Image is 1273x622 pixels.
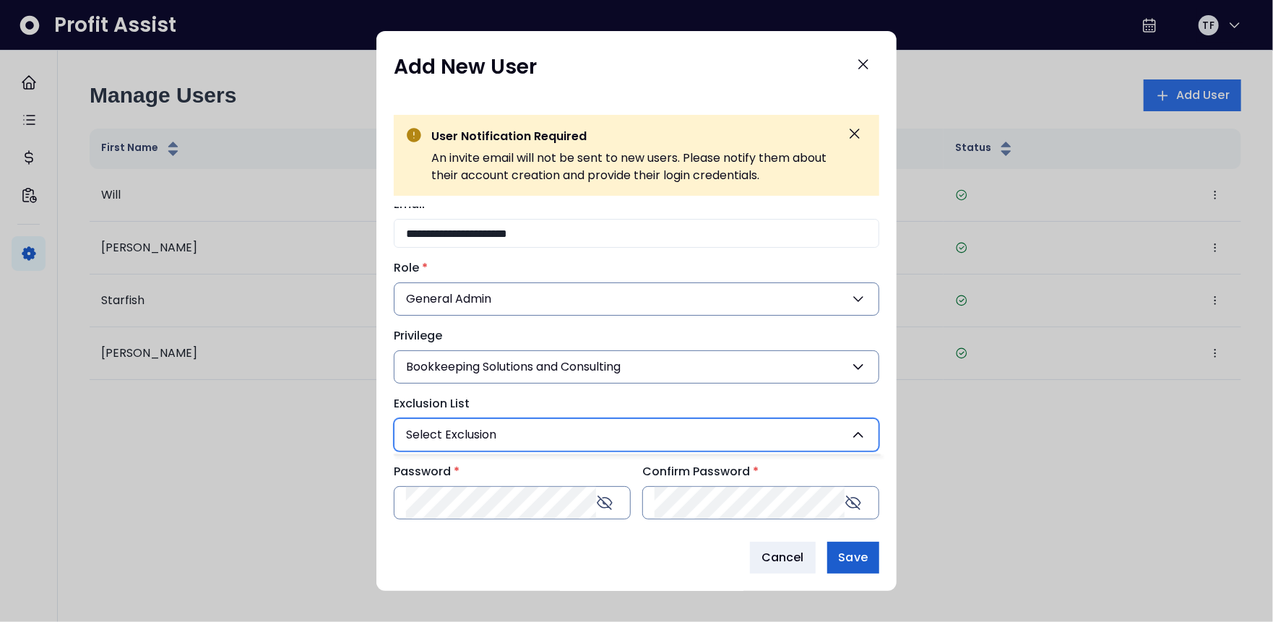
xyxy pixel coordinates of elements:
[394,463,622,480] label: Password
[394,259,871,277] label: Role
[847,48,879,80] button: Close
[827,542,879,574] button: Save
[406,426,496,444] span: Select Exclusion
[842,121,868,147] button: Dismiss
[431,150,833,184] p: An invite email will not be sent to new users. Please notify them about their account creation an...
[642,463,871,480] label: Confirm Password
[761,549,804,566] span: Cancel
[406,290,491,308] span: General Admin
[394,327,871,345] label: Privilege
[750,542,816,574] button: Cancel
[406,358,621,376] span: Bookkeeping Solutions and Consulting
[431,128,587,144] span: User Notification Required
[394,54,537,80] h1: Add New User
[839,549,868,566] span: Save
[394,395,871,412] label: Exclusion List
